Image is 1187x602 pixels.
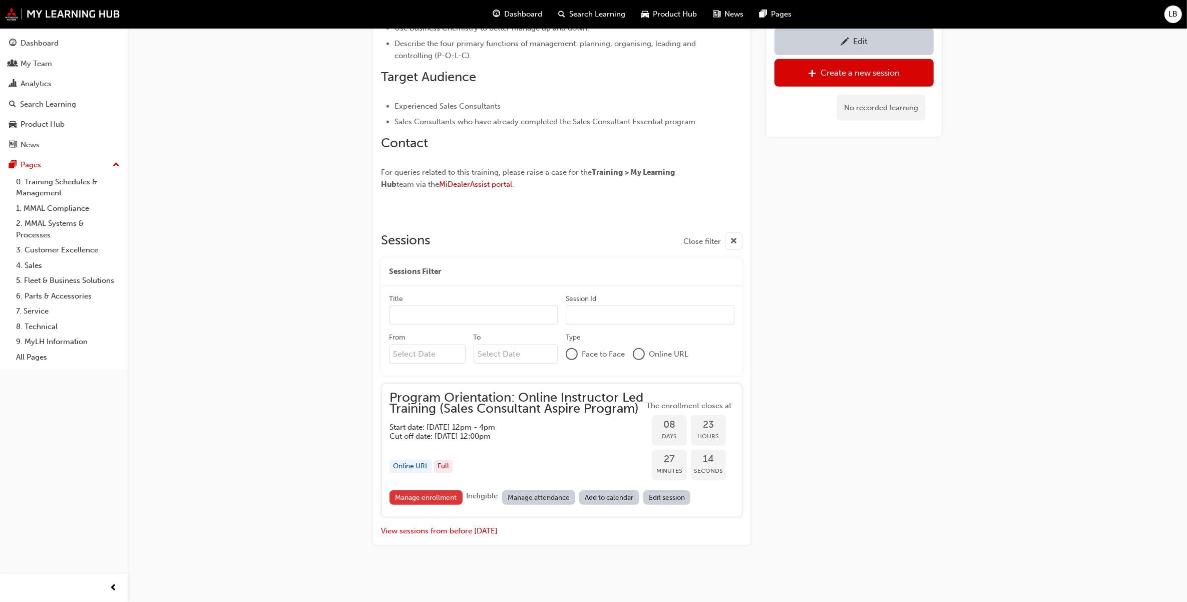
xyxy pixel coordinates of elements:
a: Edit session [643,490,691,505]
span: 27 [652,454,687,465]
button: Pages [4,156,124,174]
a: MiDealerAssist portal [439,180,512,189]
span: Face to Face [582,349,625,360]
a: Dashboard [4,34,124,53]
a: Manage enrollment [389,490,463,505]
a: All Pages [12,350,124,365]
span: Product Hub [653,9,697,20]
span: people-icon [9,60,17,69]
span: For queries related to this training, please raise a case for the [381,168,592,177]
input: Title [389,306,558,325]
span: prev-icon [110,582,118,594]
a: 7. Service [12,304,124,319]
img: mmal [5,8,120,21]
span: 14 [691,454,726,465]
span: pages-icon [760,8,767,21]
span: Online URL [649,349,688,360]
a: pages-iconPages [752,4,800,25]
a: Analytics [4,75,124,93]
button: Program Orientation: Online Instructor Led Training (Sales Consultant Aspire Program)Start date: ... [389,392,734,509]
a: Add to calendar [579,490,639,505]
span: Experienced Sales Consultants [394,102,501,111]
span: news-icon [9,141,17,150]
span: search-icon [9,100,16,109]
span: 08 [652,419,687,431]
span: Days [652,431,687,442]
div: Online URL [389,460,432,473]
a: 2. MMAL Systems & Processes [12,216,124,242]
a: 0. Training Schedules & Management [12,174,124,201]
input: To [474,345,558,364]
a: 6. Parts & Accessories [12,288,124,304]
span: Seconds [691,465,726,477]
span: Sessions Filter [389,266,441,277]
span: News [725,9,744,20]
span: Target Audience [381,69,476,85]
span: Close filter [683,236,721,247]
span: 23 [691,419,726,431]
div: Full [434,460,453,473]
h5: Start date: [DATE] 12pm - 4pm [389,423,628,432]
a: Search Learning [4,95,124,114]
a: guage-iconDashboard [485,4,551,25]
span: Hours [691,431,726,442]
button: Close filter [683,232,742,250]
span: team via the [397,180,439,189]
span: Use Business Chemistry to better manage up and down. [394,24,589,33]
div: Create a new session [821,68,900,78]
span: Describe the four primary functions of management: planning, organising, leading and controlling ... [394,39,698,60]
span: pages-icon [9,161,17,170]
button: DashboardMy TeamAnalyticsSearch LearningProduct HubNews [4,32,124,156]
span: . [512,180,514,189]
div: Dashboard [21,38,59,49]
div: Product Hub [21,119,65,130]
a: 3. Customer Excellence [12,242,124,258]
a: Create a new session [774,59,934,86]
span: Minutes [652,465,687,477]
a: 1. MMAL Compliance [12,201,124,216]
span: plus-icon [809,69,817,79]
a: search-iconSearch Learning [551,4,634,25]
a: Manage attendance [502,490,576,505]
a: 9. MyLH Information [12,334,124,350]
span: cross-icon [730,235,737,248]
button: LB [1164,6,1182,23]
span: Sales Consultants who have already completed the Sales Consultant Essential program. [394,117,697,126]
div: No recorded learning [837,94,926,121]
a: car-iconProduct Hub [634,4,705,25]
span: guage-icon [9,39,17,48]
input: Session Id [566,306,734,325]
div: Type [566,333,581,343]
span: search-icon [559,8,566,21]
span: up-icon [113,159,120,172]
span: Contact [381,135,428,151]
button: View sessions from before [DATE] [381,525,498,537]
a: News [4,136,124,154]
span: car-icon [9,120,17,129]
span: news-icon [713,8,721,21]
span: guage-icon [493,8,501,21]
div: To [474,333,481,343]
h2: Sessions [381,232,430,250]
span: Program Orientation: Online Instructor Led Training (Sales Consultant Aspire Program) [389,392,644,415]
input: From [389,345,466,364]
div: Session Id [566,294,596,304]
div: News [21,139,40,151]
a: Product Hub [4,115,124,134]
div: Search Learning [20,99,76,110]
span: car-icon [642,8,649,21]
span: Dashboard [505,9,543,20]
a: 8. Technical [12,319,124,335]
span: Pages [771,9,792,20]
span: pencil-icon [841,37,849,47]
span: Ineligible [467,491,498,500]
a: Edit [774,27,934,55]
span: Search Learning [570,9,626,20]
span: The enrollment closes at [644,400,734,412]
span: chart-icon [9,80,17,89]
div: Edit [853,36,868,46]
a: news-iconNews [705,4,752,25]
